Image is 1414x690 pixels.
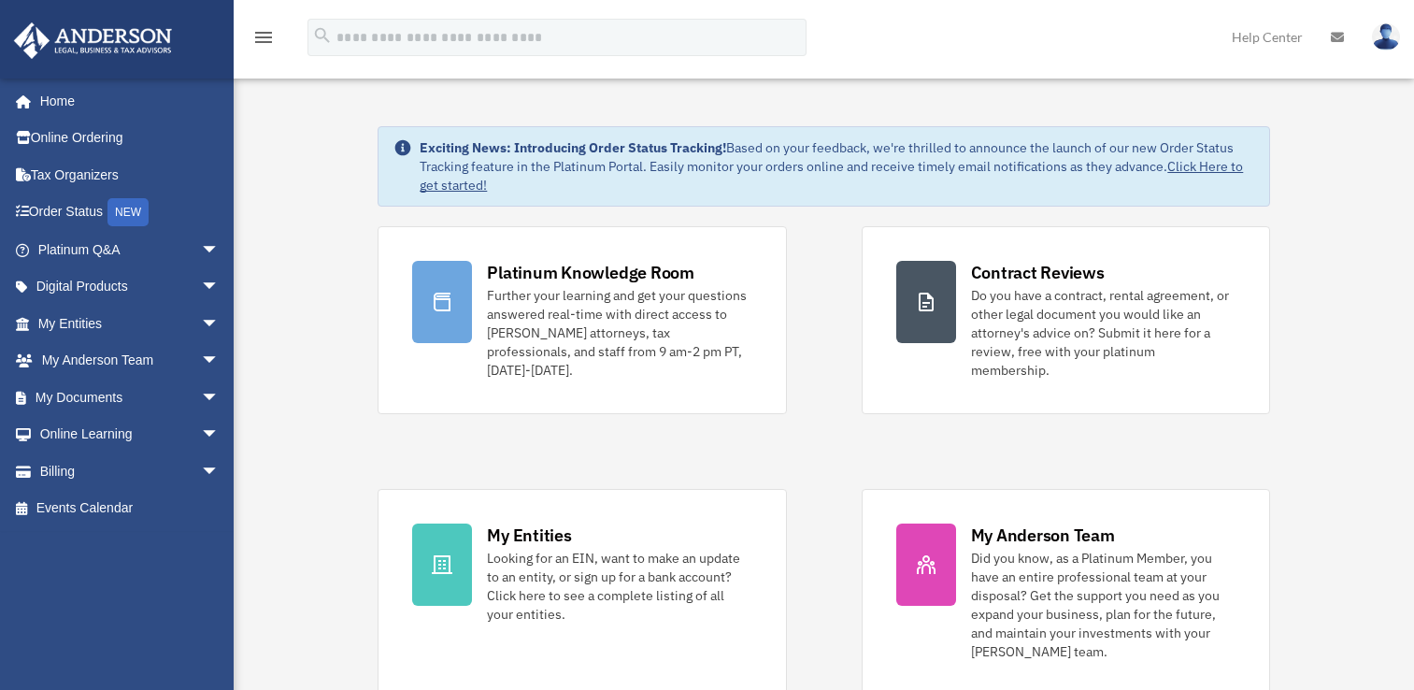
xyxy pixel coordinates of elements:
[13,120,248,157] a: Online Ordering
[971,524,1115,547] div: My Anderson Team
[13,156,248,194] a: Tax Organizers
[13,305,248,342] a: My Entitiesarrow_drop_down
[8,22,178,59] img: Anderson Advisors Platinum Portal
[13,82,238,120] a: Home
[201,305,238,343] span: arrow_drop_down
[487,261,694,284] div: Platinum Knowledge Room
[201,268,238,307] span: arrow_drop_down
[420,158,1243,194] a: Click Here to get started!
[201,231,238,269] span: arrow_drop_down
[971,286,1235,380] div: Do you have a contract, rental agreement, or other legal document you would like an attorney's ad...
[862,226,1270,414] a: Contract Reviews Do you have a contract, rental agreement, or other legal document you would like...
[201,379,238,417] span: arrow_drop_down
[13,268,248,306] a: Digital Productsarrow_drop_down
[201,453,238,491] span: arrow_drop_down
[487,524,571,547] div: My Entities
[420,139,726,156] strong: Exciting News: Introducing Order Status Tracking!
[13,194,248,232] a: Order StatusNEW
[971,549,1235,661] div: Did you know, as a Platinum Member, you have an entire professional team at your disposal? Get th...
[971,261,1105,284] div: Contract Reviews
[487,549,751,624] div: Looking for an EIN, want to make an update to an entity, or sign up for a bank account? Click her...
[1372,23,1400,50] img: User Pic
[420,138,1253,194] div: Based on your feedback, we're thrilled to announce the launch of our new Order Status Tracking fe...
[378,226,786,414] a: Platinum Knowledge Room Further your learning and get your questions answered real-time with dire...
[13,416,248,453] a: Online Learningarrow_drop_down
[13,453,248,490] a: Billingarrow_drop_down
[201,342,238,381] span: arrow_drop_down
[201,416,238,454] span: arrow_drop_down
[107,198,149,226] div: NEW
[252,33,275,49] a: menu
[13,379,248,416] a: My Documentsarrow_drop_down
[252,26,275,49] i: menu
[13,490,248,527] a: Events Calendar
[487,286,751,380] div: Further your learning and get your questions answered real-time with direct access to [PERSON_NAM...
[13,342,248,380] a: My Anderson Teamarrow_drop_down
[312,25,333,46] i: search
[13,231,248,268] a: Platinum Q&Aarrow_drop_down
